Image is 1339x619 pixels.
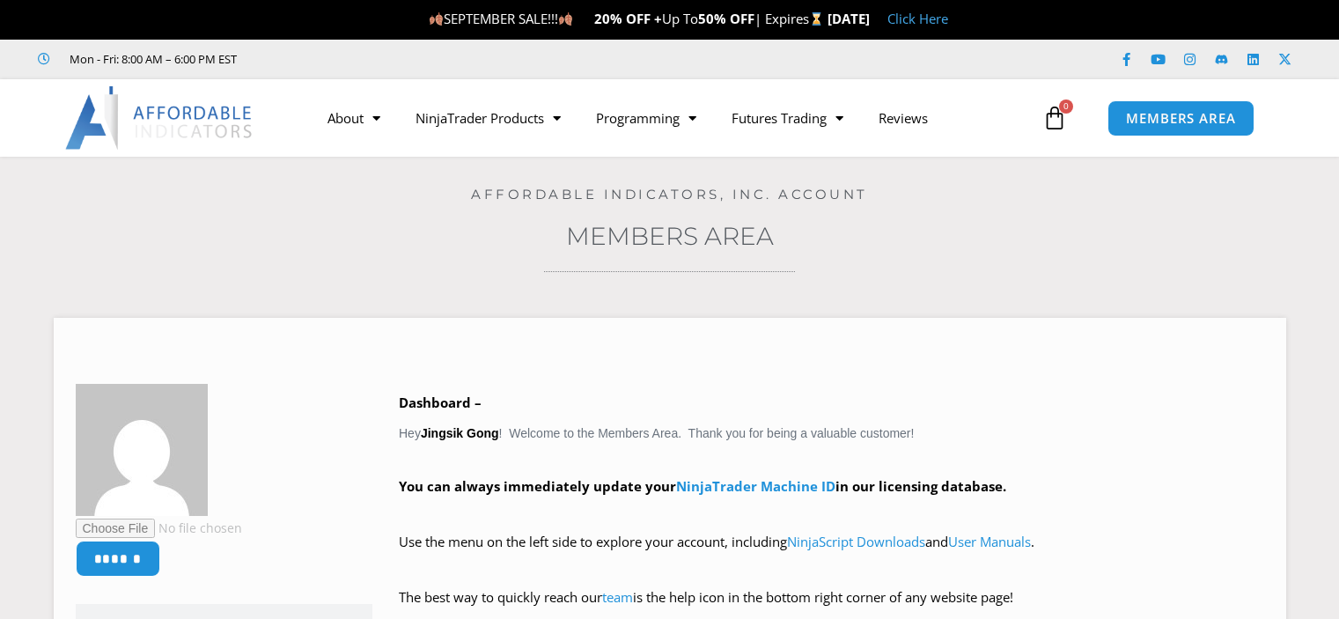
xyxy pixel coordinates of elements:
a: Programming [578,98,714,138]
a: User Manuals [948,533,1031,550]
span: SEPTEMBER SALE!!! Up To | Expires [429,10,828,27]
a: Affordable Indicators, Inc. Account [471,186,868,203]
span: Mon - Fri: 8:00 AM – 6:00 PM EST [65,48,237,70]
a: Members Area [566,221,774,251]
a: Reviews [861,98,945,138]
a: Futures Trading [714,98,861,138]
b: Dashboard – [399,394,482,411]
a: NinjaScript Downloads [787,533,925,550]
nav: Menu [310,98,1038,138]
a: 0 [1016,92,1093,144]
strong: [DATE] [828,10,870,27]
img: ⌛ [810,12,823,26]
strong: Jingsik Gong [421,426,499,440]
strong: 20% OFF + [594,10,662,27]
iframe: Customer reviews powered by Trustpilot [261,50,526,68]
strong: You can always immediately update your in our licensing database. [399,477,1006,495]
a: About [310,98,398,138]
span: 0 [1059,99,1073,114]
img: 🍂 [430,12,443,26]
img: LogoAI | Affordable Indicators – NinjaTrader [65,86,254,150]
img: 3e961ded3c57598c38b75bad42f30339efeb9c3e633a926747af0a11817a7dee [76,384,208,516]
span: MEMBERS AREA [1126,112,1236,125]
a: MEMBERS AREA [1107,100,1254,136]
img: 🍂 [559,12,572,26]
strong: 50% OFF [698,10,754,27]
a: team [602,588,633,606]
a: NinjaTrader Products [398,98,578,138]
p: Use the menu on the left side to explore your account, including and . [399,530,1264,579]
a: NinjaTrader Machine ID [676,477,835,495]
a: Click Here [887,10,948,27]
